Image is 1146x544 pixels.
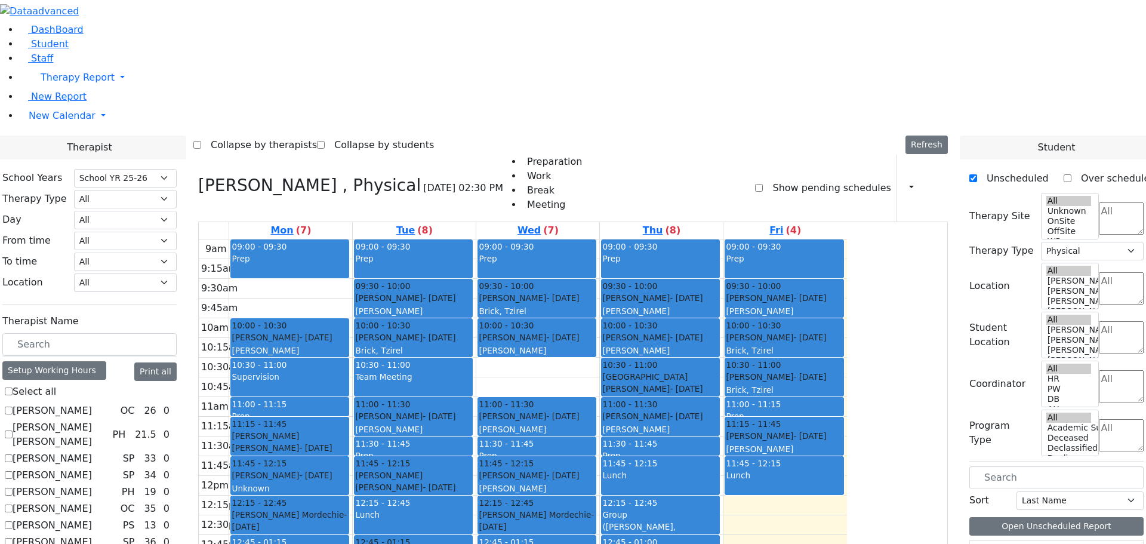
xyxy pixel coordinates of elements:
span: 11:45 - 12:15 [232,457,286,469]
span: - [DATE] [793,293,826,303]
label: School Years [2,171,62,185]
div: 12:15pm [199,498,247,512]
label: Therapy Site [969,209,1030,223]
div: 19 [141,485,158,499]
div: [PERSON_NAME] [602,423,719,435]
div: 11am [199,399,231,414]
div: [PERSON_NAME] [479,469,595,481]
option: [PERSON_NAME] 3 [1046,345,1092,355]
li: Meeting [522,198,582,212]
label: [PERSON_NAME] [13,468,92,482]
option: Unknown [1046,206,1092,216]
label: (7) [296,223,312,238]
div: [PERSON_NAME] [355,331,472,343]
span: 11:30 - 11:45 [479,439,534,448]
div: Report [919,178,925,198]
div: Supervision [232,371,348,383]
label: (4) [785,223,801,238]
div: Prep [479,253,595,265]
option: All [1046,364,1092,374]
div: 0 [161,518,172,533]
label: Select all [13,385,56,399]
option: OnSite [1046,216,1092,226]
div: Prep [726,253,842,265]
textarea: Search [1099,370,1144,402]
span: 12:15 - 12:45 [602,498,657,508]
span: 11:15 - 11:45 [232,418,286,430]
div: 0 [161,404,172,418]
div: [PERSON_NAME] [232,331,348,343]
label: [PERSON_NAME] [13,518,92,533]
a: September 1, 2025 [268,222,313,239]
button: Open Unscheduled Report [969,517,1144,536]
span: 10:00 - 10:30 [726,319,781,331]
option: [PERSON_NAME] 2 [1046,355,1092,365]
option: All [1046,196,1092,206]
span: - [DATE] [793,431,826,441]
span: Student [31,38,69,50]
span: 09:00 - 09:30 [232,242,286,251]
div: 0 [161,485,172,499]
span: 10:30 - 11:00 [232,360,286,370]
div: [PERSON_NAME] [479,345,595,356]
span: - [DATE] [546,411,579,421]
label: Program Type [969,419,1034,447]
div: 35 [141,502,158,516]
span: 10:30 - 11:00 [602,359,657,371]
a: Therapy Report [19,66,1146,90]
span: 11:00 - 11:30 [479,398,534,410]
span: - [DATE] [423,411,455,421]
span: 11:15 - 11:45 [726,418,781,430]
textarea: Search [1099,419,1144,451]
label: Day [2,213,21,227]
span: 10:00 - 10:30 [479,319,534,331]
div: [PERSON_NAME] [232,345,348,356]
textarea: Search [1099,272,1144,305]
label: [PERSON_NAME] [13,404,92,418]
div: SP [118,451,140,466]
option: All [1046,413,1092,423]
div: [PERSON_NAME] [726,443,842,455]
a: Staff [19,53,53,64]
textarea: Search [1099,321,1144,354]
div: 12pm [199,478,231,493]
div: Prep [232,253,348,265]
label: To time [2,254,37,269]
div: Brick, Tzirel [726,345,842,356]
div: 12:30pm [199,518,247,532]
option: HR [1046,374,1092,384]
span: 09:30 - 10:00 [726,280,781,292]
span: Therapist [67,140,112,155]
option: [PERSON_NAME] 5 [1046,276,1092,286]
div: [PERSON_NAME] [602,383,719,395]
div: PH [107,428,130,442]
input: Search [2,333,177,356]
span: 11:00 - 11:30 [602,398,657,410]
span: 11:45 - 12:15 [479,457,534,469]
span: - [DATE] [423,482,455,492]
option: All [1046,315,1092,325]
a: September 3, 2025 [515,222,561,239]
div: 21.5 [133,428,159,442]
option: OffSite [1046,226,1092,236]
div: 9am [203,242,229,256]
span: 09:30 - 10:00 [479,280,534,292]
div: [PERSON_NAME] [479,410,595,422]
span: - [DATE] [670,333,703,342]
div: Prep [232,410,348,422]
span: - [DATE] [546,333,579,342]
a: New Report [19,91,87,102]
div: [PERSON_NAME] [726,292,842,304]
div: [PERSON_NAME] [232,469,348,481]
span: 12:15 - 12:45 [232,497,286,509]
div: [PERSON_NAME] [726,305,842,317]
span: 09:00 - 09:30 [726,242,781,251]
div: Prep [355,253,472,265]
div: OC [116,404,140,418]
span: - [DATE] [299,443,332,453]
div: Brick, Tzirel [479,305,595,317]
label: From time [2,233,51,248]
div: 0 [161,468,172,482]
div: 11:15am [199,419,247,434]
div: [PERSON_NAME] [602,305,719,317]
